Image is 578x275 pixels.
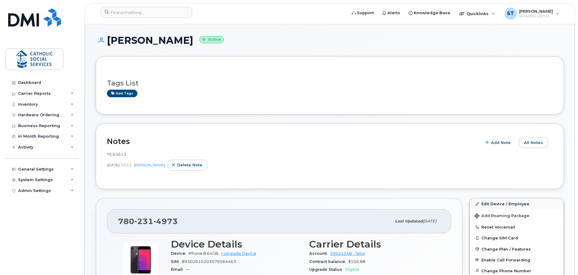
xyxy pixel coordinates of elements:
[171,267,186,272] span: Email
[107,162,120,168] span: [DATE]
[470,222,564,232] button: Reset Voicemail
[481,137,516,148] button: Add Note
[470,209,564,222] button: Add Roaming Package
[423,219,436,223] span: [DATE]
[118,217,178,226] span: 780
[470,198,564,209] a: Edit Device / Employee
[107,90,137,97] a: Add tags
[309,251,330,256] span: Account
[348,259,365,264] span: $556.88
[470,254,564,265] button: Enable Call Forwarding
[475,213,529,219] span: Add Roaming Package
[470,232,564,243] button: Change SIM Card
[134,163,165,167] a: [PERSON_NAME]
[107,137,478,146] h2: Notes
[330,251,365,256] a: 39521248 - Telus
[171,239,302,250] h3: Device Details
[491,140,511,145] span: Add Note
[107,152,126,157] span: TX 63613
[96,35,564,46] h1: [PERSON_NAME]
[470,244,564,254] button: Change Plan / Features
[309,259,348,264] span: Contract balance
[481,257,530,262] span: Enable Call Forwarding
[171,259,182,264] span: SIM
[481,247,531,251] span: Change Plan / Features
[121,162,131,168] span: 10:11
[524,140,543,145] span: All Notes
[177,162,202,168] span: Delete note
[182,259,236,264] span: 89302610203076564463
[199,36,224,43] small: Active
[107,79,553,87] h3: Tags List
[168,160,207,171] button: Delete note
[395,219,423,223] span: Last updated
[345,267,359,272] span: Eligible
[134,217,153,226] span: 231
[171,251,188,256] span: Device
[309,267,345,272] span: Upgrade Status
[309,239,440,250] h3: Carrier Details
[519,137,548,148] button: All Notes
[221,251,256,256] a: + Upgrade Device
[186,267,190,272] span: —
[153,217,178,226] span: 4973
[188,251,218,256] span: iPhone 8 64GB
